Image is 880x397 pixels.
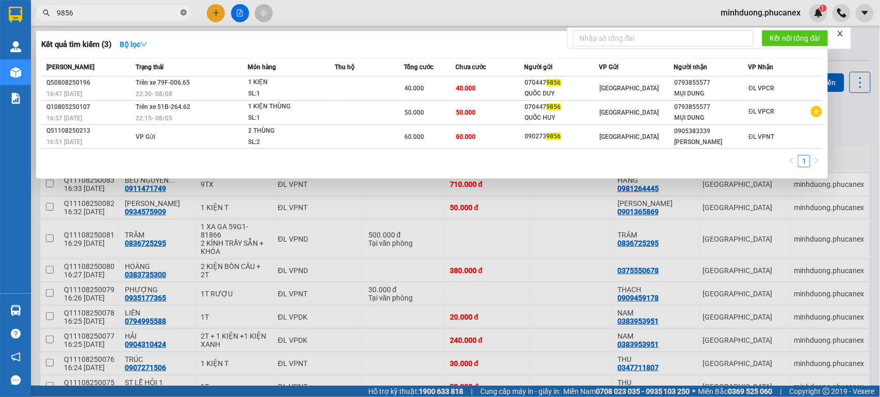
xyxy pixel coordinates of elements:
div: 0793855577 [674,77,748,88]
div: MỤI DUNG [674,88,748,99]
span: VP Gửi [136,133,155,140]
span: message [11,375,21,385]
img: warehouse-icon [10,305,21,316]
span: [GEOGRAPHIC_DATA] [599,133,659,140]
span: close-circle [181,9,187,15]
span: [PERSON_NAME] [46,63,94,71]
div: 0793855577 [674,102,748,113]
div: 1 KIỆN [249,77,326,88]
span: 16:47 [DATE] [46,90,82,98]
input: Tìm tên, số ĐT hoặc mã đơn [57,7,178,19]
span: 9856 [547,133,561,140]
span: Món hàng [248,63,276,71]
span: 60.000 [456,133,476,140]
li: Previous Page [786,155,798,167]
span: 16:57 [DATE] [46,115,82,122]
li: Next Page [810,155,823,167]
div: Q10805250107 [46,102,133,113]
span: left [789,157,795,164]
div: 2 THÙNG [249,125,326,137]
span: 40.000 [404,85,424,92]
span: Người gửi [525,63,553,71]
span: VP Nhận [748,63,774,71]
span: search [43,9,50,17]
span: 40.000 [456,85,476,92]
span: Kết nối tổng đài [770,33,820,44]
div: [PERSON_NAME] [674,137,748,148]
li: 1 [798,155,810,167]
img: warehouse-icon [10,41,21,52]
div: SL: 2 [249,137,326,148]
span: [GEOGRAPHIC_DATA] [599,85,659,92]
span: 22:15 - 08/05 [136,115,172,122]
div: SL: 1 [249,113,326,124]
span: 9856 [547,79,561,86]
span: 50.000 [456,109,476,116]
span: Trạng thái [136,63,164,71]
span: Người nhận [674,63,707,71]
span: close [837,30,844,37]
span: 60.000 [404,133,424,140]
span: close-circle [181,8,187,18]
span: ĐL VPCR [749,108,775,115]
h3: Kết quả tìm kiếm ( 3 ) [41,39,111,50]
div: QUỐC HUY [525,113,599,123]
div: 0905383339 [674,126,748,137]
div: QUỐC DUY [525,88,599,99]
input: Nhập số tổng đài [573,30,754,46]
span: Trên xe 79F-006.65 [136,79,190,86]
span: 16:51 [DATE] [46,138,82,146]
span: [GEOGRAPHIC_DATA] [599,109,659,116]
span: Chưa cước [455,63,486,71]
img: warehouse-icon [10,67,21,78]
span: VP Gửi [599,63,618,71]
a: 1 [798,155,810,167]
div: 090273 [525,131,599,142]
span: plus-circle [811,106,822,117]
span: notification [11,352,21,362]
div: Q50808250196 [46,77,133,88]
img: logo-vxr [9,7,22,22]
strong: Bộ lọc [120,40,148,49]
div: 1 KIỆN THÙNG [249,101,326,113]
span: Tổng cước [404,63,433,71]
span: Thu hộ [335,63,355,71]
button: left [786,155,798,167]
div: 070447 [525,102,599,113]
button: Kết nối tổng đài [762,30,828,46]
span: 50.000 [404,109,424,116]
button: right [810,155,823,167]
span: 22:30 - 08/08 [136,90,172,98]
span: ĐL VPCR [749,85,775,92]
div: 070447 [525,77,599,88]
span: right [813,157,820,164]
span: ĐL VPNT [749,133,775,140]
img: solution-icon [10,93,21,104]
span: 9856 [547,103,561,110]
div: SL: 1 [249,88,326,100]
span: down [140,41,148,48]
div: Q51108250213 [46,125,133,136]
span: question-circle [11,329,21,339]
div: MỤI DUNG [674,113,748,123]
button: Bộ lọcdown [111,36,156,53]
span: Trên xe 51B-264.62 [136,103,190,110]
